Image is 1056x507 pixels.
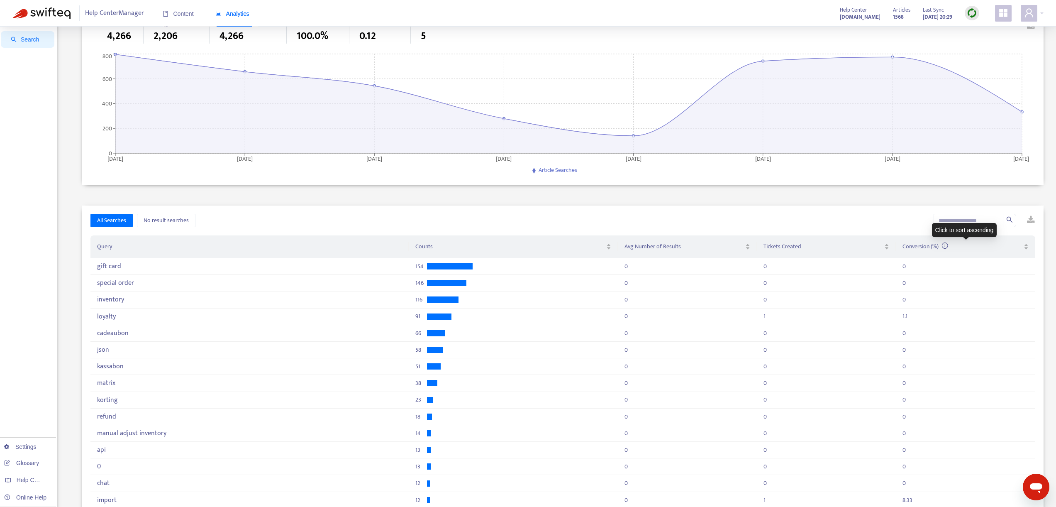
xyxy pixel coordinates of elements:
[1024,8,1034,18] span: user
[154,29,178,44] span: 2,206
[415,500,424,500] span: 12
[415,299,424,300] span: 116
[840,5,867,15] span: Help Center
[618,235,757,258] th: Avg Number of Results
[755,154,771,164] tspan: [DATE]
[1006,216,1013,223] span: search
[624,483,628,483] div: 0
[902,383,906,383] div: 0
[624,283,628,283] div: 0
[923,12,952,22] strong: [DATE] 20:29
[998,8,1008,18] span: appstore
[421,29,426,44] span: 5
[109,149,112,158] tspan: 0
[4,494,46,501] a: Online Help
[237,154,253,164] tspan: [DATE]
[97,463,276,470] div: 0
[102,99,112,108] tspan: 400
[967,8,977,18] img: sync.dc5367851b00ba804db3.png
[763,483,767,483] div: 0
[102,51,112,61] tspan: 800
[1014,154,1029,164] tspan: [DATE]
[297,29,328,44] span: 100.0%
[415,483,424,483] span: 12
[17,477,51,483] span: Help Centers
[893,12,904,22] strong: 1568
[624,350,628,350] div: 0
[902,450,906,450] div: 0
[97,329,276,337] div: cadeaubon
[144,216,189,225] span: No result searches
[902,242,948,251] span: Conversion (%)
[624,242,744,251] span: Avg Number of Results
[90,214,133,227] button: All Searches
[763,500,766,500] div: 1
[763,283,767,283] div: 0
[763,383,767,383] div: 0
[624,299,628,300] div: 0
[763,242,883,251] span: Tickets Created
[763,299,767,300] div: 0
[219,29,244,44] span: 4,266
[496,154,512,164] tspan: [DATE]
[97,479,276,487] div: chat
[12,7,71,19] img: Swifteq
[902,283,906,283] div: 0
[415,450,424,450] span: 13
[902,299,906,300] div: 0
[85,5,144,21] span: Help Center Manager
[97,413,276,421] div: refund
[902,483,906,483] div: 0
[757,235,896,258] th: Tickets Created
[415,350,424,350] span: 58
[215,10,249,17] span: Analytics
[923,5,944,15] span: Last Sync
[763,350,767,350] div: 0
[97,496,276,504] div: import
[4,443,37,450] a: Settings
[97,296,276,304] div: inventory
[539,165,577,175] span: Article Searches
[415,383,424,383] span: 38
[4,460,39,466] a: Glossary
[163,11,168,17] span: book
[624,383,628,383] div: 0
[840,12,880,22] a: [DOMAIN_NAME]
[97,313,276,321] div: loyalty
[215,11,221,17] span: area-chart
[624,500,628,500] div: 0
[902,350,906,350] div: 0
[902,500,912,500] div: 8.33
[11,37,17,42] span: search
[97,396,276,404] div: korting
[97,279,276,287] div: special order
[1023,474,1049,500] iframe: Button to launch messaging window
